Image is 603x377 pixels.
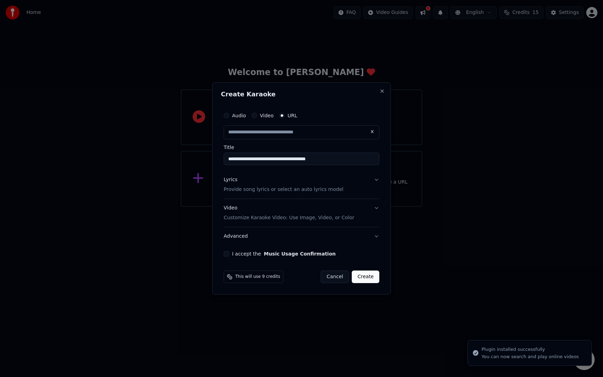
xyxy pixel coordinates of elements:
button: Create [352,271,379,283]
button: I accept the [264,251,336,256]
label: Title [224,145,379,150]
label: URL [288,113,297,118]
button: Advanced [224,227,379,245]
p: Customize Karaoke Video: Use Image, Video, or Color [224,214,354,221]
div: Video [224,205,354,221]
label: Video [260,113,274,118]
button: Cancel [321,271,349,283]
label: Audio [232,113,246,118]
button: VideoCustomize Karaoke Video: Use Image, Video, or Color [224,199,379,227]
div: Lyrics [224,176,237,183]
label: I accept the [232,251,336,256]
span: This will use 9 credits [235,274,280,280]
h2: Create Karaoke [221,91,382,97]
p: Provide song lyrics or select an auto lyrics model [224,186,343,193]
button: LyricsProvide song lyrics or select an auto lyrics model [224,171,379,199]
